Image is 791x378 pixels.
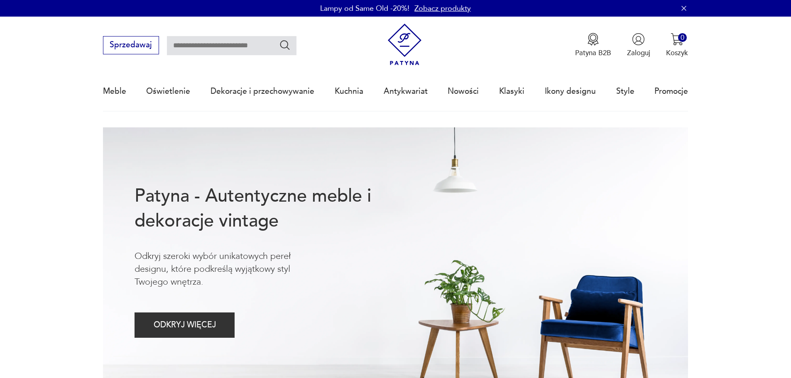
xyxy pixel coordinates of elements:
button: Zaloguj [627,33,650,58]
a: ODKRYJ WIĘCEJ [135,322,235,329]
img: Ikona medalu [587,33,600,46]
img: Ikonka użytkownika [632,33,645,46]
img: Patyna - sklep z meblami i dekoracjami vintage [384,24,426,66]
p: Zaloguj [627,48,650,58]
a: Ikony designu [545,72,596,110]
p: Odkryj szeroki wybór unikatowych pereł designu, które podkreślą wyjątkowy styl Twojego wnętrza. [135,250,324,289]
a: Klasyki [499,72,524,110]
a: Nowości [448,72,479,110]
a: Style [616,72,634,110]
button: Patyna B2B [575,33,611,58]
p: Lampy od Same Old -20%! [320,3,409,14]
a: Kuchnia [335,72,363,110]
a: Sprzedawaj [103,42,159,49]
a: Zobacz produkty [414,3,471,14]
h1: Patyna - Autentyczne meble i dekoracje vintage [135,184,404,234]
button: Szukaj [279,39,291,51]
img: Ikona koszyka [671,33,683,46]
a: Ikona medaluPatyna B2B [575,33,611,58]
a: Meble [103,72,126,110]
a: Oświetlenie [146,72,190,110]
a: Dekoracje i przechowywanie [211,72,314,110]
p: Patyna B2B [575,48,611,58]
button: ODKRYJ WIĘCEJ [135,312,235,338]
a: Antykwariat [384,72,428,110]
button: 0Koszyk [666,33,688,58]
p: Koszyk [666,48,688,58]
button: Sprzedawaj [103,36,159,54]
div: 0 [678,33,687,42]
a: Promocje [654,72,688,110]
